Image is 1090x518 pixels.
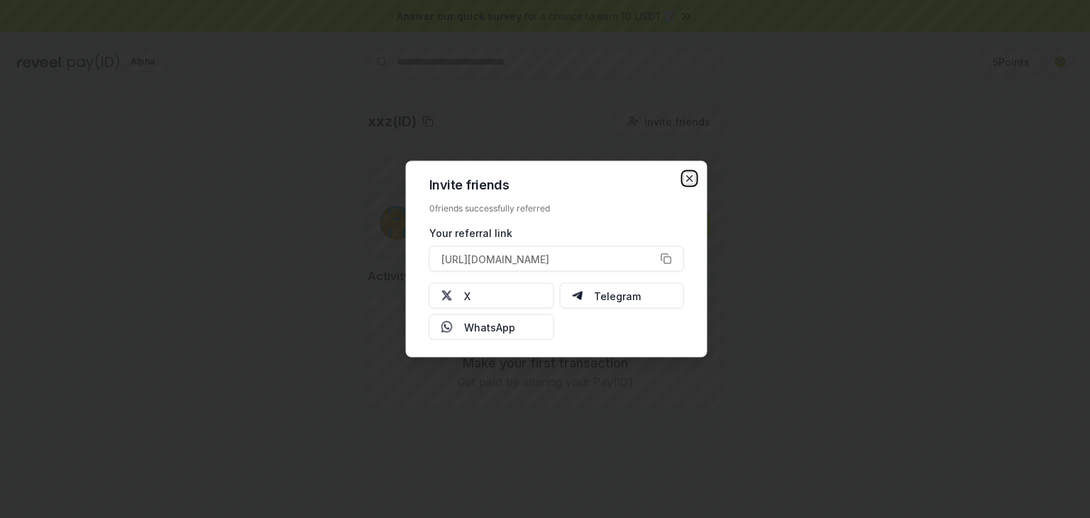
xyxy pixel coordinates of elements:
[429,203,684,214] div: 0 friends successfully referred
[571,290,583,302] img: Telegram
[441,321,453,333] img: Whatsapp
[429,283,554,309] button: X
[559,283,684,309] button: Telegram
[441,290,453,302] img: X
[429,179,684,192] h2: Invite friends
[429,226,684,241] div: Your referral link
[441,251,549,266] span: [URL][DOMAIN_NAME]
[429,314,554,340] button: WhatsApp
[429,246,684,272] button: [URL][DOMAIN_NAME]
